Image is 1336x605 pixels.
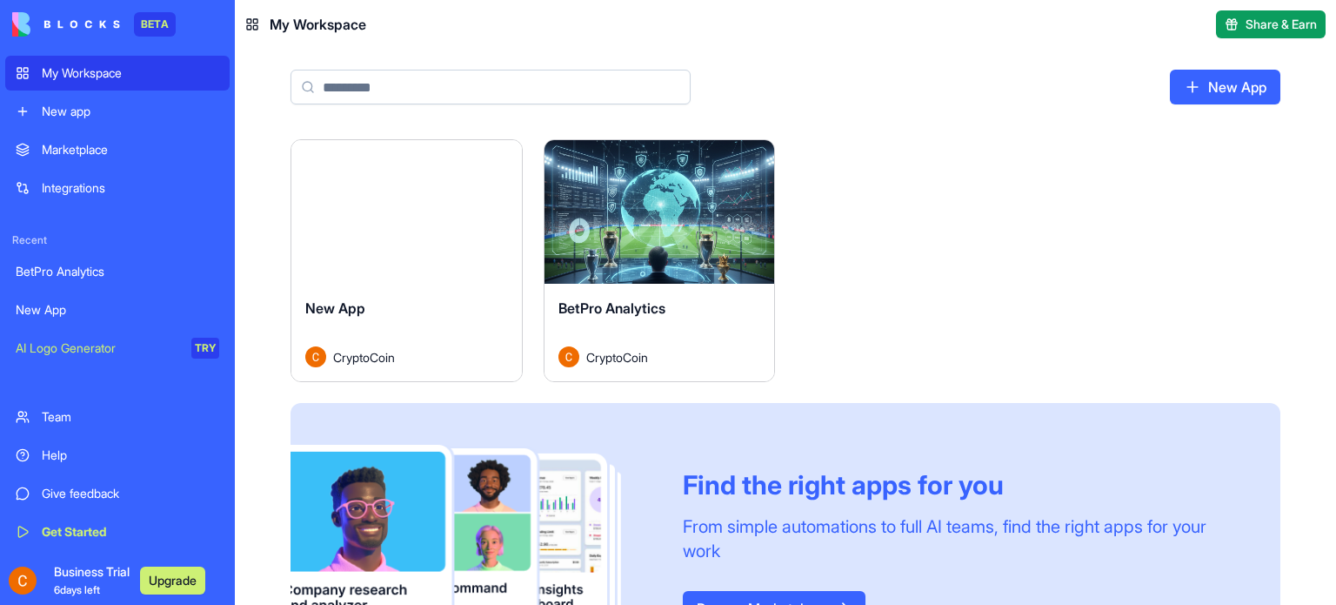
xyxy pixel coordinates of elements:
[558,299,665,317] span: BetPro Analytics
[5,132,230,167] a: Marketplace
[42,64,219,82] div: My Workspace
[134,12,176,37] div: BETA
[42,523,219,541] div: Get Started
[191,338,219,359] div: TRY
[42,408,219,426] div: Team
[1246,16,1317,33] span: Share & Earn
[586,348,648,366] span: CryptoCoin
[16,339,179,357] div: AI Logo Generator
[42,179,219,197] div: Integrations
[5,94,230,129] a: New app
[42,141,219,158] div: Marketplace
[5,233,230,247] span: Recent
[9,567,37,595] img: ACg8ocIrZ_2r3JCGjIObMHUp5pq2o1gBKnv_Z4VWv1zqUWb6T60c5A=s96-c
[54,583,100,596] span: 6 days left
[1170,70,1280,104] a: New App
[5,171,230,205] a: Integrations
[5,331,230,366] a: AI Logo GeneratorTRY
[1216,10,1326,38] button: Share & Earn
[42,103,219,120] div: New app
[140,567,205,595] button: Upgrade
[42,485,219,502] div: Give feedback
[558,346,579,367] img: Avatar
[16,301,219,319] div: New App
[54,563,130,598] span: Business Trial
[42,447,219,464] div: Help
[5,254,230,289] a: BetPro Analytics
[291,139,523,382] a: New AppAvatarCryptoCoin
[5,514,230,549] a: Get Started
[5,400,230,434] a: Team
[12,12,176,37] a: BETA
[333,348,395,366] span: CryptoCoin
[683,469,1239,501] div: Find the right apps for you
[270,14,366,35] span: My Workspace
[305,346,326,367] img: Avatar
[305,299,365,317] span: New App
[683,514,1239,563] div: From simple automations to full AI teams, find the right apps for your work
[5,476,230,511] a: Give feedback
[544,139,776,382] a: BetPro AnalyticsAvatarCryptoCoin
[5,56,230,91] a: My Workspace
[5,438,230,473] a: Help
[16,263,219,280] div: BetPro Analytics
[5,292,230,327] a: New App
[12,12,120,37] img: logo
